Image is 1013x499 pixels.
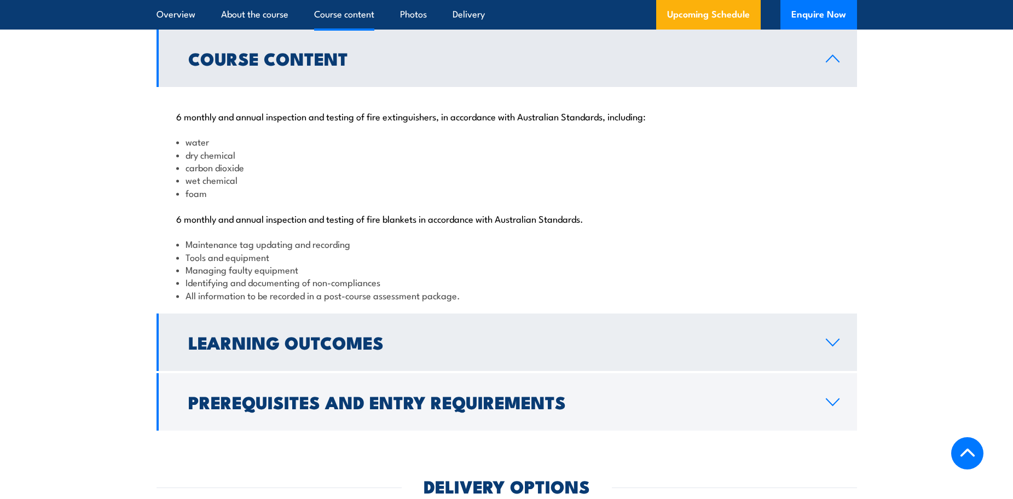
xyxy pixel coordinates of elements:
li: dry chemical [176,148,837,161]
li: Tools and equipment [176,251,837,263]
a: Prerequisites and Entry Requirements [157,373,857,431]
li: carbon dioxide [176,161,837,173]
h2: Course Content [188,50,808,66]
li: Identifying and documenting of non-compliances [176,276,837,288]
h2: Learning Outcomes [188,334,808,350]
li: foam [176,187,837,199]
p: 6 monthly and annual inspection and testing of fire extinguishers, in accordance with Australian ... [176,111,837,121]
h2: DELIVERY OPTIONS [424,478,590,494]
p: 6 monthly and annual inspection and testing of fire blankets in accordance with Australian Standa... [176,213,837,224]
li: Maintenance tag updating and recording [176,237,837,250]
li: wet chemical [176,173,837,186]
li: All information to be recorded in a post-course assessment package. [176,289,837,301]
h2: Prerequisites and Entry Requirements [188,394,808,409]
a: Learning Outcomes [157,314,857,371]
li: Managing faulty equipment [176,263,837,276]
li: water [176,135,837,148]
a: Course Content [157,30,857,87]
